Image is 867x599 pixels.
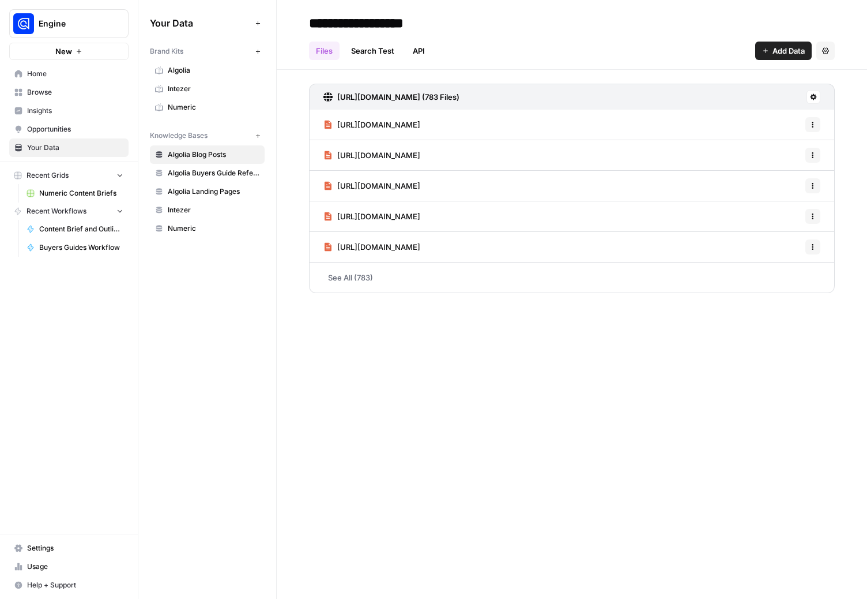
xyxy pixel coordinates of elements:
span: Engine [39,18,108,29]
span: Browse [27,87,123,98]
span: Content Brief and Outline v3 [39,224,123,234]
span: Insights [27,106,123,116]
button: New [9,43,129,60]
h3: [URL][DOMAIN_NAME] (783 Files) [337,91,459,103]
span: Your Data [150,16,251,30]
span: Intezer [168,84,259,94]
a: Buyers Guides Workflow [21,238,129,257]
a: Files [309,42,340,60]
a: [URL][DOMAIN_NAME] [323,110,420,140]
a: Intezer [150,201,265,219]
span: Algolia [168,65,259,76]
span: [URL][DOMAIN_NAME] [337,119,420,130]
a: [URL][DOMAIN_NAME] [323,201,420,231]
a: [URL][DOMAIN_NAME] (783 Files) [323,84,459,110]
button: Recent Grids [9,167,129,184]
a: [URL][DOMAIN_NAME] [323,140,420,170]
span: Algolia Landing Pages [168,186,259,197]
a: [URL][DOMAIN_NAME] [323,232,420,262]
a: See All (783) [309,263,835,293]
span: Recent Workflows [27,206,86,216]
button: Recent Workflows [9,203,129,220]
a: Insights [9,102,129,120]
a: Settings [9,539,129,557]
span: [URL][DOMAIN_NAME] [337,211,420,222]
a: Your Data [9,138,129,157]
span: Your Data [27,143,123,153]
span: Numeric [168,223,259,234]
a: Algolia [150,61,265,80]
a: Home [9,65,129,83]
a: Numeric Content Briefs [21,184,129,203]
a: Opportunities [9,120,129,138]
a: [URL][DOMAIN_NAME] [323,171,420,201]
span: Brand Kits [150,46,183,57]
a: API [406,42,432,60]
span: Usage [27,561,123,572]
span: New [55,46,72,57]
span: Recent Grids [27,170,69,181]
button: Help + Support [9,576,129,594]
span: Home [27,69,123,79]
span: [URL][DOMAIN_NAME] [337,180,420,192]
a: Numeric [150,219,265,238]
span: Intezer [168,205,259,215]
span: Add Data [772,45,805,57]
button: Workspace: Engine [9,9,129,38]
button: Add Data [755,42,812,60]
span: [URL][DOMAIN_NAME] [337,149,420,161]
span: Numeric Content Briefs [39,188,123,199]
a: Numeric [150,98,265,117]
a: Usage [9,557,129,576]
a: Algolia Landing Pages [150,182,265,201]
span: Numeric [168,102,259,113]
span: Algolia Buyers Guide Reference [168,168,259,178]
img: Engine Logo [13,13,34,34]
a: Algolia Blog Posts [150,145,265,164]
a: Content Brief and Outline v3 [21,220,129,238]
span: [URL][DOMAIN_NAME] [337,241,420,253]
span: Knowledge Bases [150,130,208,141]
span: Buyers Guides Workflow [39,242,123,253]
a: Intezer [150,80,265,98]
span: Opportunities [27,124,123,134]
a: Browse [9,83,129,102]
span: Help + Support [27,580,123,590]
a: Search Test [344,42,401,60]
span: Settings [27,543,123,553]
a: Algolia Buyers Guide Reference [150,164,265,182]
span: Algolia Blog Posts [168,149,259,160]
